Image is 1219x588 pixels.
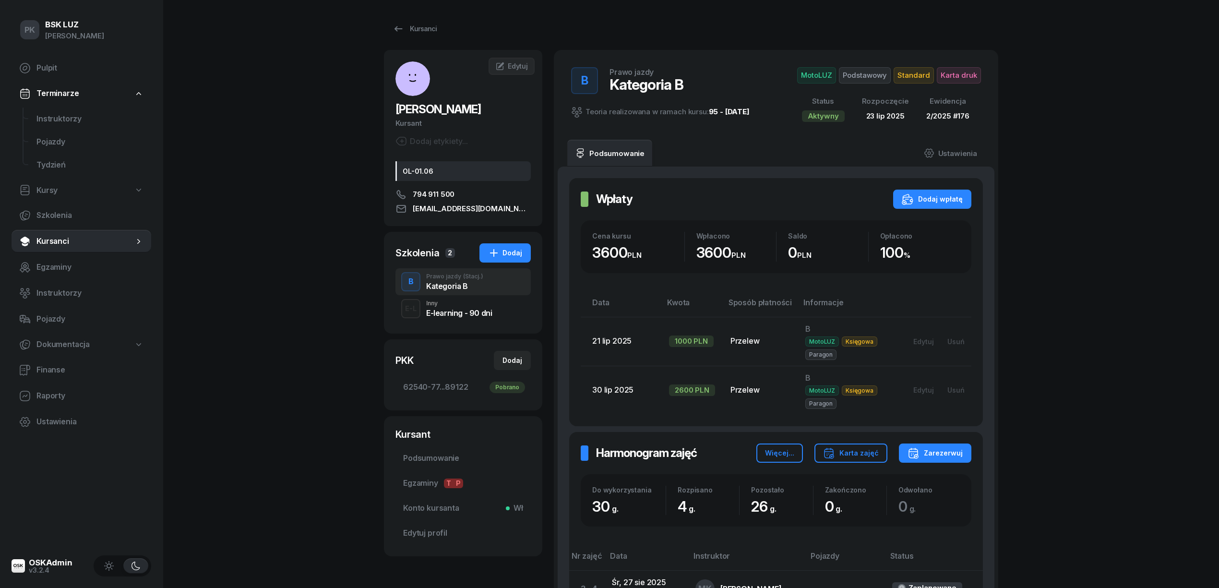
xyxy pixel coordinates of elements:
th: Kwota [661,296,723,317]
button: Więcej... [756,444,803,463]
span: Edytuj profil [403,527,523,540]
div: Wpłacono [696,232,777,240]
div: E-learning - 90 dni [426,309,492,317]
div: Dodaj [502,355,522,366]
a: [EMAIL_ADDRESS][DOMAIN_NAME] [395,203,531,215]
img: logo-xs@2x.png [12,559,25,573]
span: B [805,324,811,334]
th: Sposób płatności [723,296,798,317]
a: Podsumowanie [567,140,652,167]
span: Księgowa [842,336,877,347]
div: Odwołano [898,486,960,494]
div: Zarezerwuj [908,447,963,459]
div: Kursant [395,117,531,130]
a: Tydzień [29,154,151,177]
a: Edytuj [489,58,535,75]
div: Edytuj [913,337,934,346]
span: T [444,479,454,488]
div: Dodaj [488,247,522,259]
span: 4 [678,498,700,515]
div: Pobrano [490,382,525,393]
span: 30 [592,498,623,515]
div: B [405,274,418,290]
small: g. [836,504,842,514]
div: B [577,71,592,90]
div: Opłacono [880,232,960,240]
div: Inny [426,300,492,306]
span: PK [24,26,36,34]
th: Status [884,550,983,570]
div: 2/2025 #176 [926,110,969,122]
span: 62540-77...89122 [403,381,523,394]
a: Konto kursantaWł [395,497,531,520]
span: Raporty [36,390,143,402]
a: Pojazdy [29,131,151,154]
div: Kursanci [393,23,437,35]
div: Usuń [947,386,965,394]
a: 95 - [DATE] [709,107,750,116]
span: B [805,373,811,383]
span: Terminarze [36,87,79,100]
button: MotoLUZPodstawowyStandardKarta druk [797,67,981,84]
div: 3600 [592,244,684,262]
a: Finanse [12,359,151,382]
span: 23 lip 2025 [866,111,905,120]
span: Kursy [36,184,58,197]
th: Informacje [798,296,899,317]
span: Wł [510,502,523,515]
div: Prawo jazdy [426,274,483,279]
a: Szkolenia [12,204,151,227]
div: Karta zajęć [823,447,879,459]
button: Usuń [941,334,971,349]
div: 1000 PLN [669,336,714,347]
span: 30 lip 2025 [592,385,633,395]
a: Raporty [12,384,151,408]
span: [EMAIL_ADDRESS][DOMAIN_NAME] [413,203,531,215]
div: 0 [788,244,868,262]
span: Pulpit [36,62,143,74]
span: Tydzień [36,159,143,171]
span: Konto kursanta [403,502,523,515]
a: Egzaminy [12,256,151,279]
th: Pojazdy [805,550,884,570]
span: Standard [894,67,934,84]
a: Ustawienia [12,410,151,433]
a: Dokumentacja [12,334,151,356]
div: Rozpoczęcie [862,95,909,108]
span: Egzaminy [403,477,523,490]
small: % [904,251,910,260]
span: (Stacj.) [463,274,483,279]
span: Instruktorzy [36,113,143,125]
span: Edytuj [508,62,528,70]
div: Status [802,95,845,108]
span: Instruktorzy [36,287,143,300]
div: Edytuj [913,386,934,394]
span: Paragon [805,349,837,360]
span: [PERSON_NAME] [395,102,481,116]
button: Edytuj [907,382,941,398]
button: Usuń [941,382,971,398]
th: Instruktor [688,550,805,570]
small: PLN [731,251,746,260]
span: Egzaminy [36,261,143,274]
th: Data [604,550,687,570]
a: 62540-77...89122Pobrano [395,376,531,399]
a: Instruktorzy [29,108,151,131]
button: BPrawo jazdy(Stacj.)Kategoria B [395,268,531,295]
div: Saldo [788,232,868,240]
div: OSKAdmin [29,559,72,567]
div: Kursant [395,428,531,441]
div: Kategoria B [426,282,483,290]
a: 794 911 500 [395,189,531,200]
th: Data [581,296,661,317]
div: Cena kursu [592,232,684,240]
div: PKK [395,354,414,367]
div: Dodaj etykiety... [395,135,468,147]
a: Kursy [12,180,151,202]
small: g. [689,504,695,514]
a: Pulpit [12,57,151,80]
span: 21 lip 2025 [592,336,632,346]
div: v3.2.4 [29,567,72,574]
h2: Harmonogram zajęć [596,445,697,461]
a: Pojazdy [12,308,151,331]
